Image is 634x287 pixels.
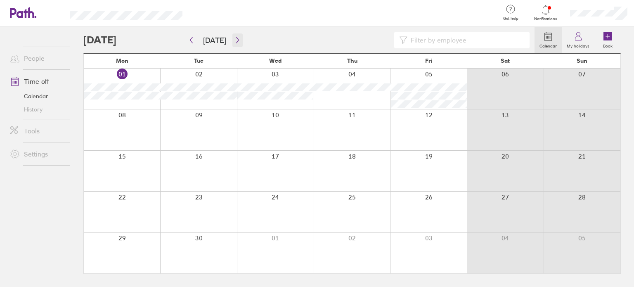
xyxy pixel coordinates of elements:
span: Thu [347,57,357,64]
a: Settings [3,146,70,162]
a: Notifications [532,4,559,21]
a: Book [594,27,621,53]
span: Fri [425,57,433,64]
a: My holidays [562,27,594,53]
span: Wed [269,57,282,64]
label: Calendar [535,41,562,49]
label: My holidays [562,41,594,49]
span: Sat [501,57,510,64]
a: Calendar [3,90,70,103]
span: Get help [497,16,524,21]
a: Time off [3,73,70,90]
label: Book [598,41,617,49]
span: Mon [116,57,128,64]
span: Sun [577,57,587,64]
button: [DATE] [196,33,233,47]
a: People [3,50,70,66]
span: Notifications [532,17,559,21]
a: Tools [3,123,70,139]
a: Calendar [535,27,562,53]
a: History [3,103,70,116]
input: Filter by employee [407,32,525,48]
span: Tue [194,57,203,64]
